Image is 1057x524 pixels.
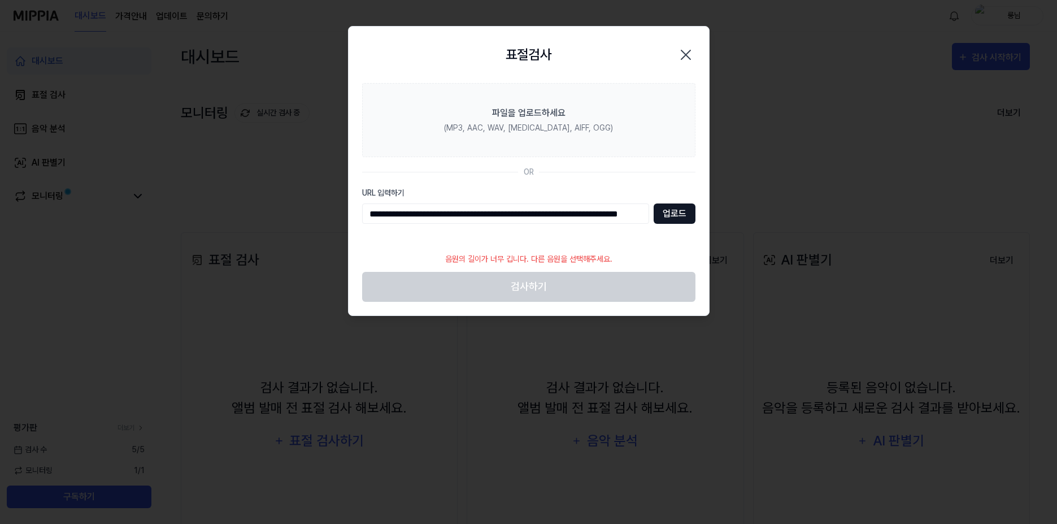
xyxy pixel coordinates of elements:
[654,203,695,224] button: 업로드
[438,246,619,272] div: 음원의 길이가 너무 깁니다. 다른 음원을 선택해주세요.
[506,45,552,65] h2: 표절검사
[444,122,613,134] div: (MP3, AAC, WAV, [MEDICAL_DATA], AIFF, OGG)
[524,166,534,178] div: OR
[362,187,695,199] label: URL 입력하기
[492,106,566,120] div: 파일을 업로드하세요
